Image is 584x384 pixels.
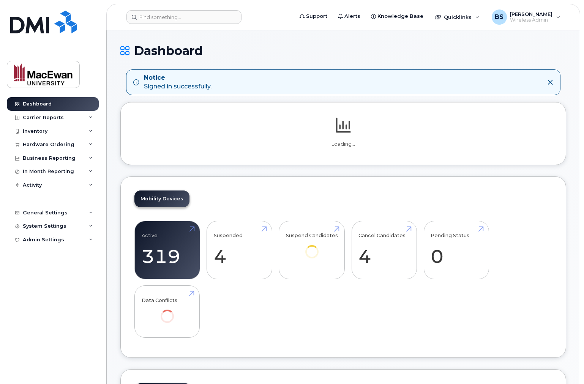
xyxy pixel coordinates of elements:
a: Mobility Devices [134,190,189,207]
strong: Notice [144,74,212,82]
a: Data Conflicts [142,290,193,334]
a: Pending Status 0 [431,225,482,275]
a: Active 319 [142,225,193,275]
p: Loading... [134,141,552,148]
h1: Dashboard [120,44,566,57]
a: Suspended 4 [214,225,265,275]
a: Cancel Candidates 4 [358,225,410,275]
a: Suspend Candidates [286,225,338,269]
div: Signed in successfully. [144,74,212,91]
